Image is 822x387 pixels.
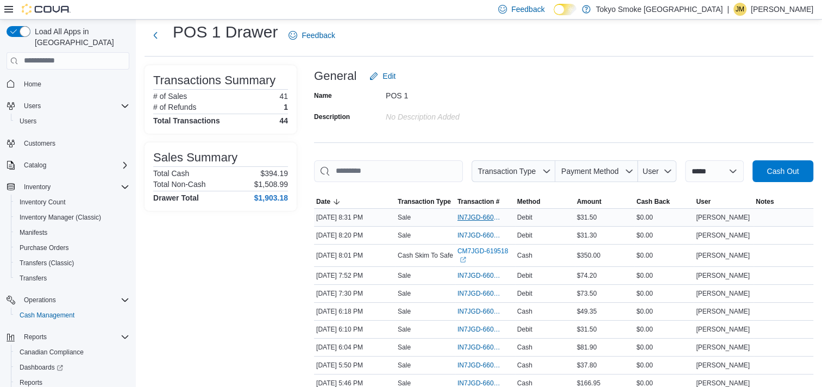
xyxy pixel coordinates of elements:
[751,3,813,16] p: [PERSON_NAME]
[696,271,750,280] span: [PERSON_NAME]
[634,359,694,372] div: $0.00
[517,361,532,370] span: Cash
[314,229,396,242] div: [DATE] 8:20 PM
[457,211,513,224] button: IN7JGD-6604922
[398,343,411,352] p: Sale
[24,139,55,148] span: Customers
[634,269,694,282] div: $0.00
[634,341,694,354] div: $0.00
[15,309,79,322] a: Cash Management
[634,287,694,300] div: $0.00
[457,247,513,264] a: CM7JGD-619518External link
[517,251,532,260] span: Cash
[634,249,694,262] div: $0.00
[727,3,729,16] p: |
[2,179,134,195] button: Inventory
[11,225,134,240] button: Manifests
[733,3,746,16] div: Jordan McDonald
[314,249,396,262] div: [DATE] 8:01 PM
[15,115,41,128] a: Users
[575,195,635,208] button: Amount
[20,378,42,387] span: Reports
[517,231,532,240] span: Debit
[577,289,597,298] span: $73.50
[577,271,597,280] span: $74.20
[24,161,46,170] span: Catalog
[517,213,532,222] span: Debit
[577,343,597,352] span: $81.90
[696,361,750,370] span: [PERSON_NAME]
[634,211,694,224] div: $0.00
[15,115,129,128] span: Users
[634,323,694,336] div: $0.00
[20,330,51,344] button: Reports
[153,116,220,125] h4: Total Transactions
[756,197,774,206] span: Notes
[15,257,78,270] a: Transfers (Classic)
[20,180,55,193] button: Inventory
[515,195,575,208] button: Method
[153,169,189,178] h6: Total Cash
[457,343,502,352] span: IN7JGD-6604043
[577,213,597,222] span: $31.50
[11,360,134,375] a: Dashboards
[554,4,576,15] input: Dark Mode
[314,211,396,224] div: [DATE] 8:31 PM
[314,305,396,318] div: [DATE] 6:18 PM
[382,71,396,82] span: Edit
[517,343,532,352] span: Cash
[20,274,47,283] span: Transfers
[365,65,400,87] button: Edit
[638,160,676,182] button: User
[696,325,750,334] span: [PERSON_NAME]
[2,135,134,151] button: Customers
[517,271,532,280] span: Debit
[24,296,56,304] span: Operations
[396,195,455,208] button: Transaction Type
[153,151,237,164] h3: Sales Summary
[554,15,554,16] span: Dark Mode
[696,307,750,316] span: [PERSON_NAME]
[20,136,129,150] span: Customers
[696,251,750,260] span: [PERSON_NAME]
[386,108,531,121] div: No Description added
[11,308,134,323] button: Cash Management
[15,257,129,270] span: Transfers (Classic)
[20,259,74,267] span: Transfers (Classic)
[15,272,51,285] a: Transfers
[457,359,513,372] button: IN7JGD-6603937
[457,361,502,370] span: IN7JGD-6603937
[457,305,513,318] button: IN7JGD-6604145
[455,195,515,208] button: Transaction #
[153,74,275,87] h3: Transactions Summary
[20,159,129,172] span: Catalog
[511,4,544,15] span: Feedback
[314,341,396,354] div: [DATE] 6:04 PM
[20,99,129,113] span: Users
[316,197,330,206] span: Date
[398,361,411,370] p: Sale
[24,333,47,341] span: Reports
[284,24,339,46] a: Feedback
[696,343,750,352] span: [PERSON_NAME]
[517,307,532,316] span: Cash
[173,21,278,43] h1: POS 1 Drawer
[2,98,134,114] button: Users
[22,4,71,15] img: Cova
[457,231,502,240] span: IN7JGD-6604855
[314,195,396,208] button: Date
[398,231,411,240] p: Sale
[478,167,536,176] span: Transaction Type
[11,345,134,360] button: Canadian Compliance
[20,228,47,237] span: Manifests
[15,241,129,254] span: Purchase Orders
[20,99,45,113] button: Users
[457,271,502,280] span: IN7JGD-6604705
[20,244,69,252] span: Purchase Orders
[15,211,105,224] a: Inventory Manager (Classic)
[20,77,129,91] span: Home
[2,292,134,308] button: Operations
[398,251,453,260] p: Cash Skim To Safe
[314,160,463,182] input: This is a search bar. As you type, the results lower in the page will automatically filter.
[153,103,196,111] h6: # of Refunds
